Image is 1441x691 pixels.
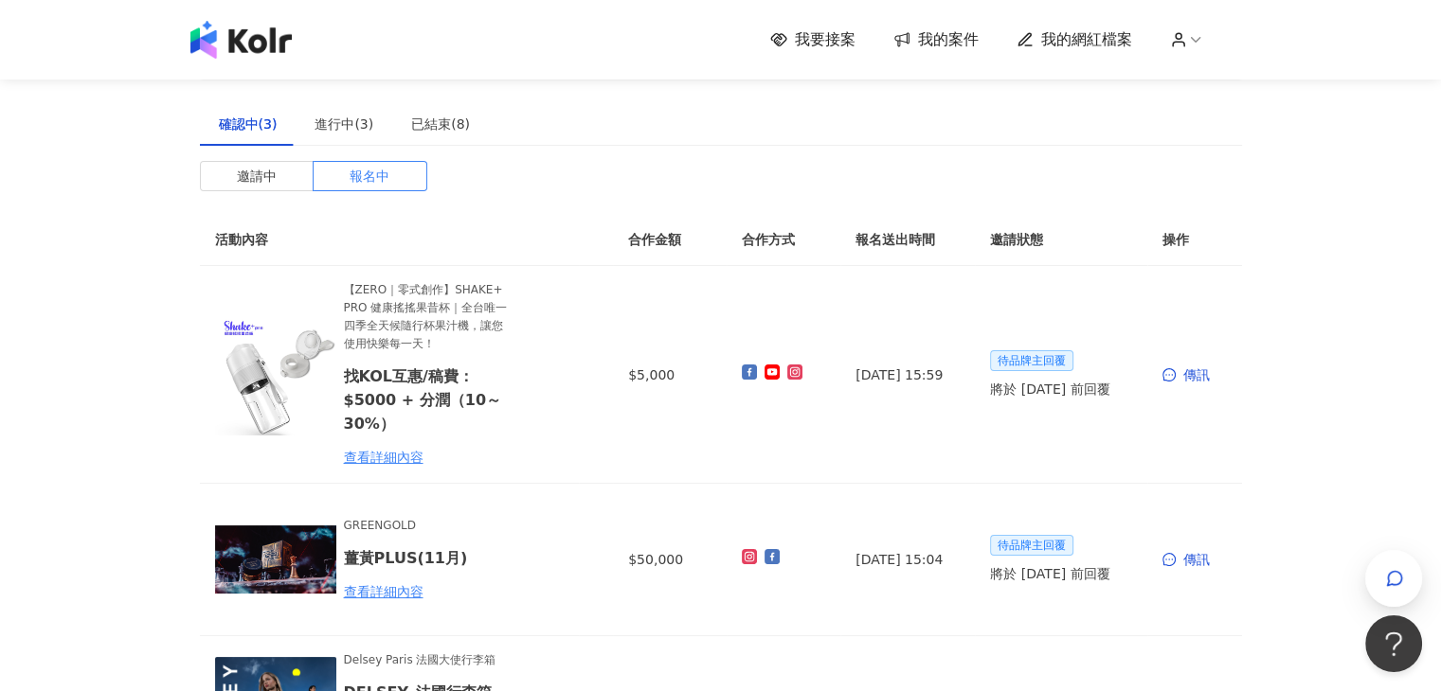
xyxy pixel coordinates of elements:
th: 報名送出時間 [840,214,975,266]
iframe: Help Scout Beacon - Open [1365,615,1422,672]
span: 【ZERO｜零式創作】SHAKE+ PRO 健康搖搖果昔杯｜全台唯一四季全天候隨行杯果汁機，讓您使用快樂每一天！ [344,281,510,352]
span: Delsey Paris 法國大使行李箱 [344,651,510,669]
th: 邀請狀態 [975,214,1146,266]
span: 我的網紅檔案 [1041,29,1132,50]
div: 確認中(3) [219,114,278,134]
span: message [1162,553,1176,566]
td: $5,000 [613,266,727,484]
td: $50,000 [613,484,727,636]
img: 薑黃PLUS [215,499,336,620]
span: 我要接案 [795,29,856,50]
th: 操作 [1147,214,1242,266]
a: 我要接案 [770,29,856,50]
div: 查看詳細內容 [344,447,510,468]
a: 我的案件 [893,29,979,50]
span: 邀請中 [237,162,277,190]
span: 待品牌主回覆 [990,535,1073,556]
td: [DATE] 15:59 [840,266,975,484]
span: GREENGOLD [344,517,510,535]
span: 待品牌主回覆 [990,350,1073,371]
div: 傳訊 [1162,549,1227,570]
div: 進行中(3) [315,114,373,134]
div: 已結束(8) [411,114,470,134]
th: 活動內容 [200,214,579,266]
h6: 找KOL互惠/稿費：$5000 + 分潤（10～30%） [344,364,510,435]
td: [DATE] 15:04 [840,484,975,636]
th: 合作方式 [727,214,840,266]
span: 報名中 [350,162,389,190]
span: 我的案件 [918,29,979,50]
img: 【ZERO｜零式創作】SHAKE+ pro 健康搖搖果昔杯｜全台唯一四季全天候隨行杯果汁機，讓您使用快樂每一天！ [215,314,336,435]
th: 合作金額 [613,214,727,266]
img: logo [190,21,292,59]
div: 查看詳細內容 [344,581,510,602]
h6: 薑黃PLUS(11月) [344,546,510,570]
span: 將於 [DATE] 前回覆 [990,379,1109,399]
span: message [1162,368,1176,381]
div: 傳訊 [1162,364,1227,385]
span: 將於 [DATE] 前回覆 [990,563,1109,584]
a: 我的網紅檔案 [1017,29,1132,50]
